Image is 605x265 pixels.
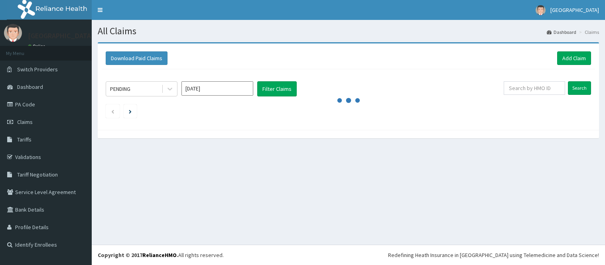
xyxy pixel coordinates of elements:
[98,26,599,36] h1: All Claims
[129,108,132,115] a: Next page
[568,81,591,95] input: Search
[17,118,33,126] span: Claims
[4,24,22,42] img: User Image
[110,85,130,93] div: PENDING
[142,251,177,259] a: RelianceHMO
[92,245,605,265] footer: All rights reserved.
[17,66,58,73] span: Switch Providers
[550,6,599,14] span: [GEOGRAPHIC_DATA]
[388,251,599,259] div: Redefining Heath Insurance in [GEOGRAPHIC_DATA] using Telemedicine and Data Science!
[111,108,114,115] a: Previous page
[17,171,58,178] span: Tariff Negotiation
[557,51,591,65] a: Add Claim
[577,29,599,35] li: Claims
[536,5,546,15] img: User Image
[17,136,32,143] span: Tariffs
[28,32,94,39] p: [GEOGRAPHIC_DATA]
[17,83,43,90] span: Dashboard
[547,29,576,35] a: Dashboard
[181,81,253,96] input: Select Month and Year
[257,81,297,96] button: Filter Claims
[504,81,565,95] input: Search by HMO ID
[28,43,47,49] a: Online
[98,251,178,259] strong: Copyright © 2017 .
[106,51,168,65] button: Download Paid Claims
[337,88,361,112] svg: audio-loading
